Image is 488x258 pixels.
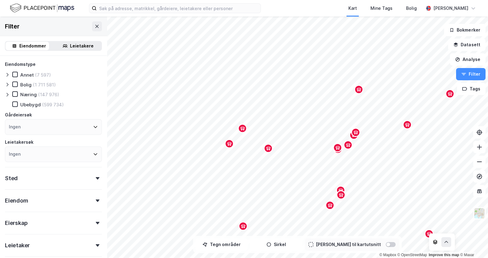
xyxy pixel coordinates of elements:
div: (1 711 581) [33,82,56,88]
div: Ingen [9,150,21,158]
div: Leietaker [5,242,30,249]
button: Datasett [448,39,486,51]
a: Mapbox [379,253,396,257]
button: Sirkel [250,238,302,251]
div: Map marker [336,186,345,195]
div: Filter [5,21,20,31]
button: Analyse [450,53,486,66]
div: Gårdeiersøk [5,111,32,119]
div: Map marker [225,139,234,148]
div: Eiendomstype [5,61,36,68]
div: Ingen [9,123,21,131]
div: Map marker [333,143,342,152]
div: Kontrollprogram for chat [457,229,488,258]
div: (599 734) [42,102,64,108]
div: Leietakere [70,42,94,50]
div: Kart [348,5,357,12]
button: Filter [456,68,486,80]
div: Bolig [406,5,417,12]
div: (147 976) [38,92,59,97]
div: Map marker [424,229,434,238]
button: Bokmerker [444,24,486,36]
div: Map marker [349,131,358,140]
button: Tags [457,83,486,95]
iframe: Chat Widget [457,229,488,258]
div: Map marker [445,89,455,98]
img: logo.f888ab2527a4732fd821a326f86c7f29.svg [10,3,74,13]
div: Ubebygd [20,102,41,108]
div: Næring [20,92,37,97]
div: Eiendom [5,197,28,204]
a: Improve this map [429,253,459,257]
div: [PERSON_NAME] til kartutsnitt [316,241,381,248]
img: Z [474,207,485,219]
div: Map marker [336,190,346,199]
button: Tegn områder [196,238,248,251]
div: Sted [5,175,18,182]
div: Eierskap [5,219,27,227]
div: Map marker [354,85,363,94]
div: Map marker [264,144,273,153]
a: OpenStreetMap [397,253,427,257]
div: Annet [20,72,34,78]
div: Map marker [403,120,412,129]
div: Eiendommer [19,42,46,50]
div: (7 597) [35,72,51,78]
div: [PERSON_NAME] [433,5,468,12]
div: Mine Tags [370,5,393,12]
div: Bolig [20,82,32,88]
div: Map marker [351,128,360,137]
div: Leietakersøk [5,138,33,146]
input: Søk på adresse, matrikkel, gårdeiere, leietakere eller personer [97,4,261,13]
div: Map marker [343,140,353,150]
div: Map marker [325,201,335,210]
div: Map marker [238,124,247,133]
div: Map marker [238,222,248,231]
